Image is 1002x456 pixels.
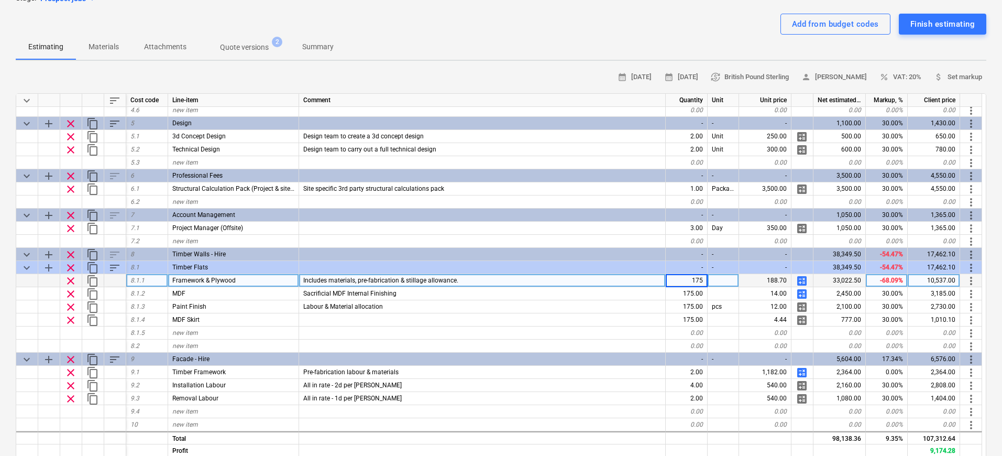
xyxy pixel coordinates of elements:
[739,313,791,327] div: 4.44
[879,71,921,83] span: VAT: 20%
[908,340,960,353] div: 0.00
[20,209,33,222] span: Collapse category
[660,69,702,85] button: [DATE]
[965,117,977,130] span: More actions
[168,431,299,444] div: Total
[666,130,708,143] div: 2.00
[934,72,943,82] span: attach_money
[739,392,791,405] div: 540.00
[739,130,791,143] div: 250.00
[272,37,282,47] span: 2
[172,106,198,114] span: new item
[739,169,791,182] div: -
[220,42,269,53] p: Quote versions
[866,261,908,274] div: -54.47%
[908,156,960,169] div: 0.00
[666,353,708,366] div: -
[108,117,121,130] span: Sort rows within category
[965,393,977,405] span: More actions
[666,287,708,300] div: 175.00
[908,418,960,431] div: 0.00
[130,251,134,258] span: 8
[86,183,99,196] span: Duplicate row
[64,222,77,235] span: Remove row
[168,94,299,107] div: Line-item
[866,379,908,392] div: 30.00%
[813,405,866,418] div: 0.00
[813,313,866,327] div: 777.00
[908,353,960,366] div: 6,576.00
[130,133,139,140] span: 5.1
[172,237,198,245] span: new item
[813,353,866,366] div: 5,604.00
[908,143,960,156] div: 780.00
[965,301,977,313] span: More actions
[666,418,708,431] div: 0.00
[42,117,55,130] span: Add sub category to row
[965,209,977,222] span: More actions
[172,146,220,153] span: Technical Design
[130,237,139,245] span: 7.2
[739,104,791,117] div: 0.00
[42,170,55,182] span: Add sub category to row
[866,196,908,209] div: 0.00%
[813,117,866,130] div: 1,100.00
[20,353,33,366] span: Collapse category
[666,222,708,235] div: 3.00
[739,340,791,353] div: 0.00
[965,366,977,379] span: More actions
[64,183,77,196] span: Remove row
[144,41,186,52] p: Attachments
[866,300,908,313] div: 30.00%
[739,94,791,107] div: Unit price
[796,366,808,379] span: Manage detailed breakdown for the row
[172,185,315,192] span: Structural Calculation Pack (Project & site specific)
[908,104,960,117] div: 0.00
[42,262,55,274] span: Add sub category to row
[801,72,811,82] span: person
[86,275,99,287] span: Duplicate row
[664,71,698,83] span: [DATE]
[20,117,33,130] span: Collapse category
[64,393,77,405] span: Remove row
[813,274,866,287] div: 33,022.50
[299,94,666,107] div: Comment
[64,288,77,300] span: Remove row
[708,169,739,182] div: -
[739,117,791,130] div: -
[813,182,866,196] div: 3,500.00
[908,392,960,405] div: 1,404.00
[302,41,334,52] p: Summary
[86,379,99,392] span: Duplicate row
[64,131,77,143] span: Remove row
[908,313,960,327] div: 1,010.10
[908,117,960,130] div: 1,430.00
[739,261,791,274] div: -
[64,353,77,366] span: Remove row
[739,274,791,287] div: 188.70
[866,156,908,169] div: 0.00%
[866,248,908,261] div: -54.47%
[86,222,99,235] span: Duplicate row
[130,120,134,127] span: 5
[792,17,879,31] div: Add from budget codes
[666,156,708,169] div: 0.00
[20,170,33,182] span: Collapse category
[130,159,139,166] span: 5.3
[86,209,99,222] span: Duplicate category
[86,248,99,261] span: Duplicate category
[965,222,977,235] span: More actions
[813,235,866,248] div: 0.00
[739,366,791,379] div: 1,182.00
[813,169,866,182] div: 3,500.00
[965,196,977,209] span: More actions
[666,379,708,392] div: 4.00
[172,251,226,258] span: Timber Walls - Hire
[796,393,808,405] span: Manage detailed breakdown for the row
[965,144,977,156] span: More actions
[666,209,708,222] div: -
[666,235,708,248] div: 0.00
[711,71,789,83] span: British Pound Sterling
[666,169,708,182] div: -
[666,117,708,130] div: -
